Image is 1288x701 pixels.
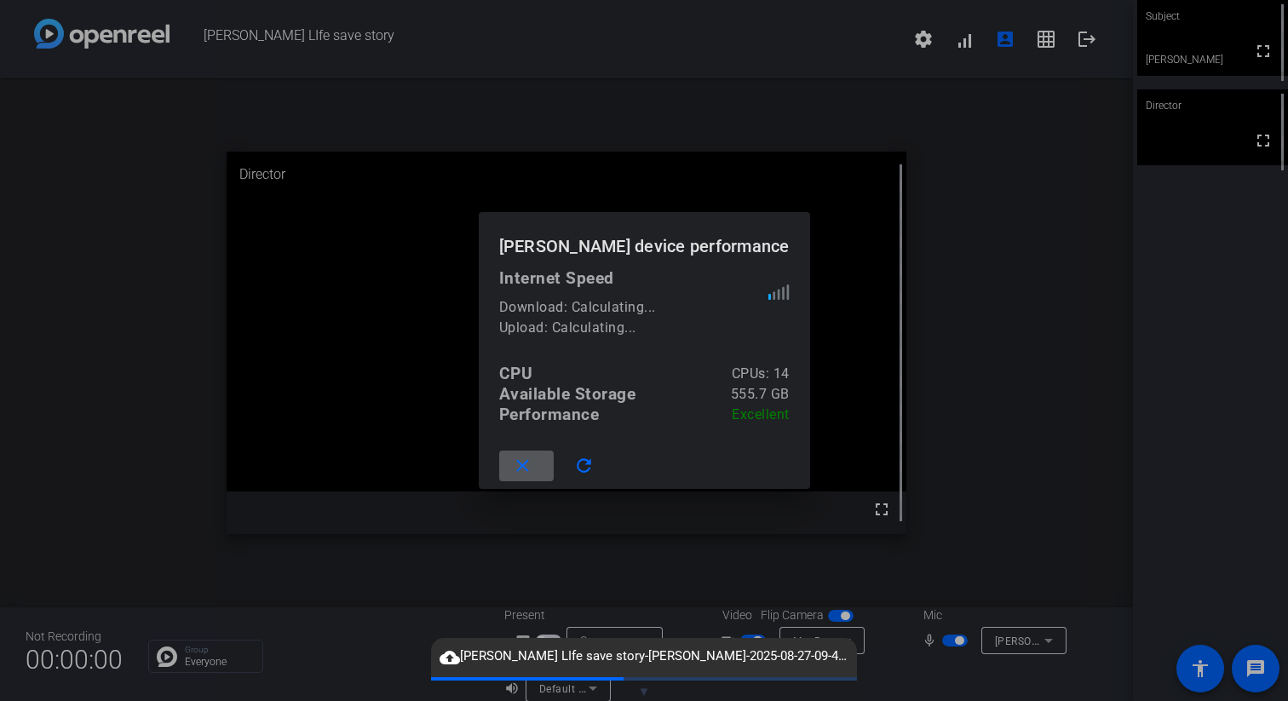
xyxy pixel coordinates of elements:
[512,456,533,477] mat-icon: close
[732,405,790,425] div: Excellent
[499,364,533,384] div: CPU
[573,456,595,477] mat-icon: refresh
[499,384,636,405] div: Available Storage
[499,268,790,289] div: Internet Speed
[499,318,768,338] div: Upload: Calculating...
[731,384,790,405] div: 555.7 GB
[499,405,600,425] div: Performance
[732,364,790,384] div: CPUs: 14
[479,212,810,267] h1: [PERSON_NAME] device performance
[499,297,768,318] div: Download: Calculating...
[440,647,460,668] mat-icon: cloud_upload
[638,684,651,699] span: ▼
[431,646,857,667] span: [PERSON_NAME] LIfe save story-[PERSON_NAME]-2025-08-27-09-46-24-144-0.webm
